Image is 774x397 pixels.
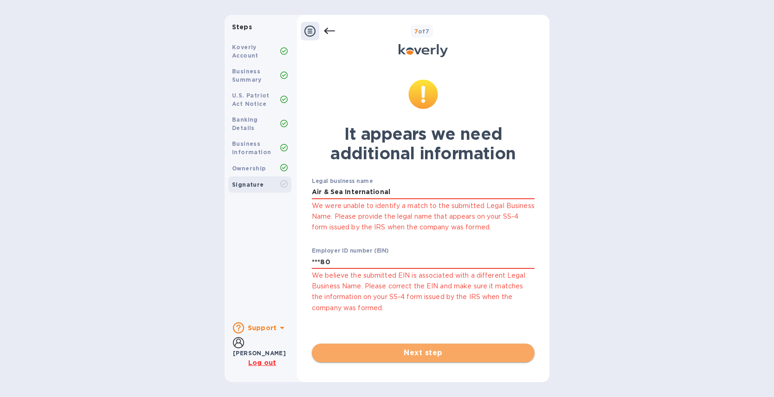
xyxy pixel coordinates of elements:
label: Employer ID number (EIN) [312,248,388,254]
b: [PERSON_NAME] [233,350,286,357]
span: 7 [414,28,418,35]
button: Next step [312,344,535,362]
h1: It appears we need additional information [312,124,535,163]
b: Support [248,324,277,332]
b: Koverly Account [232,44,258,59]
b: Business Summary [232,68,262,83]
b: of 7 [414,28,430,35]
span: Next step [319,347,527,358]
b: Steps [232,23,252,31]
b: Banking Details [232,116,258,131]
b: Ownership [232,165,266,172]
label: Legal business name [312,179,373,184]
u: Log out [248,359,276,366]
b: U.S. Patriot Act Notice [232,92,270,107]
p: We were unable to identify a match to the submitted Legal Business Name. Please provide the legal... [312,201,535,233]
b: Business Information [232,140,271,156]
p: We believe the submitted EIN is associated with a different Legal Business Name. Please correct t... [312,270,535,313]
b: Signature [232,181,264,188]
